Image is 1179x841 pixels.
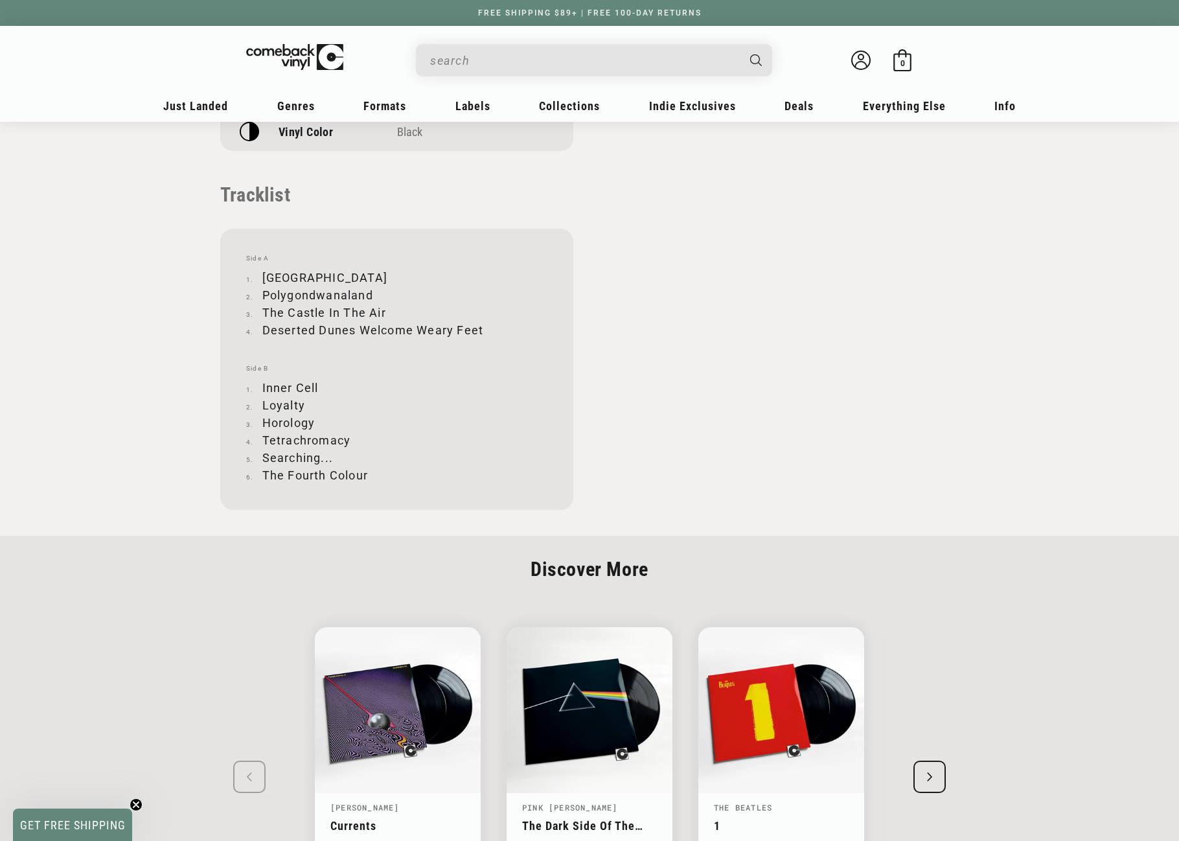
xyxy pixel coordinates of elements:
span: Info [994,99,1016,113]
li: Searching... [246,449,547,467]
a: Pink [PERSON_NAME] [522,802,618,812]
li: [GEOGRAPHIC_DATA] [246,269,547,286]
a: Currents [330,819,465,833]
a: FREE SHIPPING $89+ | FREE 100-DAY RETURNS [465,8,715,17]
li: Tetrachromacy [246,432,547,449]
li: Horology [246,414,547,432]
p: Tracklist [220,183,573,206]
div: Next slide [913,761,946,793]
span: 0 [900,58,905,68]
span: Formats [363,99,406,113]
span: Labels [455,99,490,113]
span: Indie Exclusives [649,99,736,113]
input: When autocomplete results are available use up and down arrows to review and enter to select [430,47,737,74]
span: Deals [784,99,814,113]
span: Side B [246,365,547,373]
span: Collections [539,99,600,113]
li: Polygondwanaland [246,286,547,304]
li: Deserted Dunes Welcome Weary Feet [246,321,547,339]
a: The Beatles [714,802,772,812]
div: GET FREE SHIPPINGClose teaser [13,809,132,841]
a: 1 [714,819,849,833]
span: Everything Else [863,99,946,113]
a: [PERSON_NAME] [330,802,400,812]
span: Just Landed [163,99,228,113]
span: GET FREE SHIPPING [20,818,126,832]
li: Inner Cell [246,379,547,397]
li: Loyalty [246,397,547,414]
button: Search [739,44,774,76]
a: The Dark Side Of The Moon [522,819,657,833]
p: Vinyl Color [279,125,333,139]
li: The Castle In The Air [246,304,547,321]
span: Side A [246,255,547,262]
span: Black [397,125,423,139]
button: Close teaser [130,798,143,811]
li: The Fourth Colour [246,467,547,484]
span: Genres [277,99,315,113]
div: Search [416,44,772,76]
